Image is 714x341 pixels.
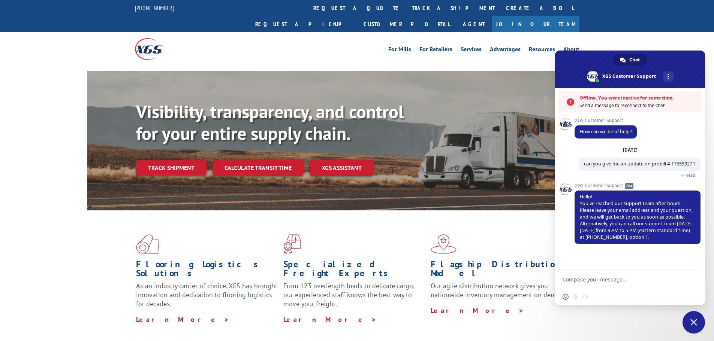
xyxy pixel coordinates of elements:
span: How can we be of help? [580,128,632,135]
a: Advantages [490,46,521,55]
a: XGS ASSISTANT [310,160,374,176]
div: [DATE] [623,148,638,152]
img: xgs-icon-focused-on-flooring-red [283,234,301,254]
img: xgs-icon-total-supply-chain-intelligence-red [136,234,159,254]
a: Agent [455,16,492,32]
span: Our agile distribution network gives you nationwide inventory management on demand. [431,281,569,299]
span: Chat [629,54,640,66]
h1: Flagship Distribution Model [431,260,572,281]
a: Services [461,46,482,55]
img: xgs-icon-flagship-distribution-model-red [431,234,457,254]
h1: Flooring Logistics Solutions [136,260,278,281]
a: For Retailers [419,46,452,55]
p: From 123 overlength loads to delicate cargo, our experienced staff knows the best way to move you... [283,281,425,315]
a: For Mills [388,46,411,55]
h1: Specialized Freight Experts [283,260,425,281]
span: As an industry carrier of choice, XGS has brought innovation and dedication to flooring logistics... [136,281,277,308]
span: Hello! You've reached our support team after hours. Please leave your email address and your ques... [580,194,693,240]
span: XGS Customer Support [575,118,637,123]
a: [PHONE_NUMBER] [135,4,174,12]
a: Learn More > [431,306,524,315]
span: Insert an emoji [563,294,569,300]
a: Track shipment [136,160,207,176]
a: Customer Portal [358,16,455,32]
span: XGS Customer Support [575,183,701,188]
span: Offline. You were inactive for some time. [579,94,698,102]
b: Visibility, transparency, and control for your entire supply chain. [136,100,404,145]
a: Close chat [683,311,705,334]
a: Request a pickup [250,16,358,32]
textarea: Compose your message... [563,270,683,289]
a: Calculate transit time [213,160,304,176]
a: Resources [529,46,555,55]
a: Learn More > [283,315,377,324]
span: Bot [625,183,633,189]
span: can you give me an update on probill # 17555327 ? [584,161,695,167]
a: Chat [613,54,647,66]
a: Join Our Team [492,16,579,32]
a: About [563,46,579,55]
span: Send a message to reconnect to the chat. [579,102,698,109]
span: Read [686,173,695,178]
a: Learn More > [136,315,229,324]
